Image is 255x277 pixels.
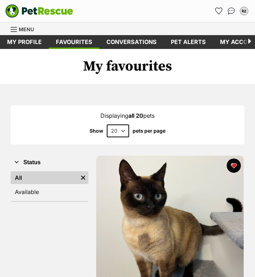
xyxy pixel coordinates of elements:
[99,35,164,49] a: conversations
[11,22,39,35] a: Menu
[5,4,73,18] img: logo-e224e6f780fb5917bec1dbf3a21bbac754714ae5b6737aabdf751b685950b380.svg
[226,5,237,17] a: Conversations
[228,7,235,15] img: chat-41dd97257d64d25036548639549fe6c8038ab92f7586957e7f3b1b290dea8141.svg
[49,35,99,49] a: Favourites
[100,112,155,119] span: Displaying pets
[89,128,103,134] span: Show
[11,158,88,167] button: Status
[213,5,224,17] a: Favourites
[238,5,250,17] button: My account
[11,171,78,184] a: All
[19,26,34,32] span: Menu
[240,7,248,15] div: kz
[11,170,88,201] div: Status
[11,185,88,198] a: Available
[5,4,73,18] a: PetRescue
[227,159,241,173] button: favourite
[78,171,88,184] a: Remove filter
[128,112,143,119] strong: all 20
[213,5,250,17] ul: Account quick links
[164,35,213,49] a: Pet alerts
[133,128,166,134] label: pets per page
